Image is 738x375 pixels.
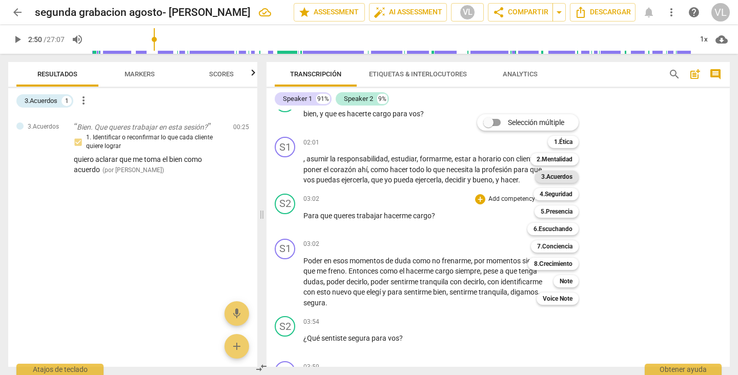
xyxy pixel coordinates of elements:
[534,223,572,235] b: 6.Escuchando
[554,136,572,148] b: 1.Ética
[540,188,572,200] b: 4.Seguridad
[537,240,572,253] b: 7.Conciencia
[534,258,572,270] b: 8.Сrecimiento
[541,171,572,183] b: 3.Acuerdos
[543,293,572,305] b: Voice Note
[560,275,572,287] b: Note
[541,205,572,218] b: 5.Presencia
[508,117,564,128] span: Selección múltiple
[537,153,572,165] b: 2.Mentalidad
